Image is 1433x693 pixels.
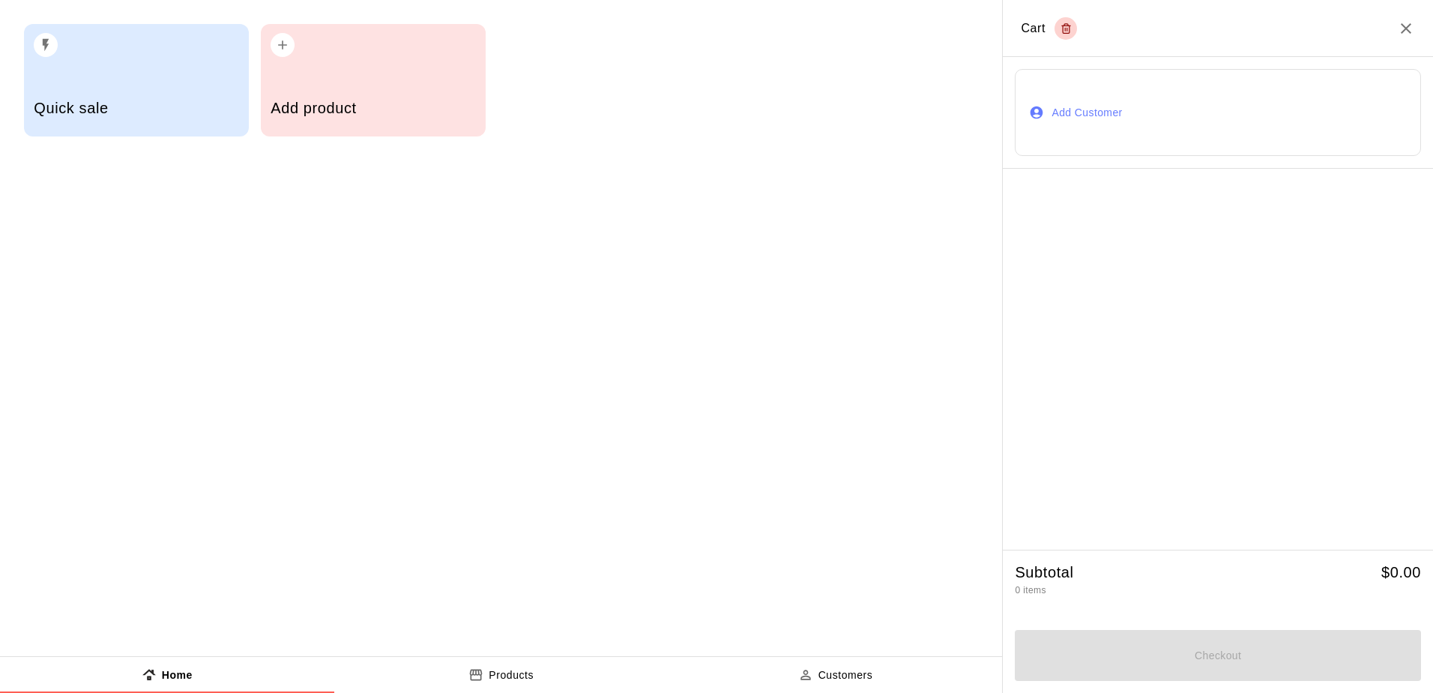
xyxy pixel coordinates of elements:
[34,98,238,118] h5: Quick sale
[1015,585,1046,595] span: 0 items
[1021,17,1077,40] div: Cart
[818,667,873,683] p: Customers
[1397,19,1415,37] button: Close
[1055,17,1077,40] button: Empty cart
[489,667,534,683] p: Products
[261,24,486,136] button: Add product
[1015,562,1073,583] h5: Subtotal
[271,98,475,118] h5: Add product
[1015,69,1421,155] button: Add Customer
[24,24,249,136] button: Quick sale
[1381,562,1421,583] h5: $ 0.00
[162,667,193,683] p: Home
